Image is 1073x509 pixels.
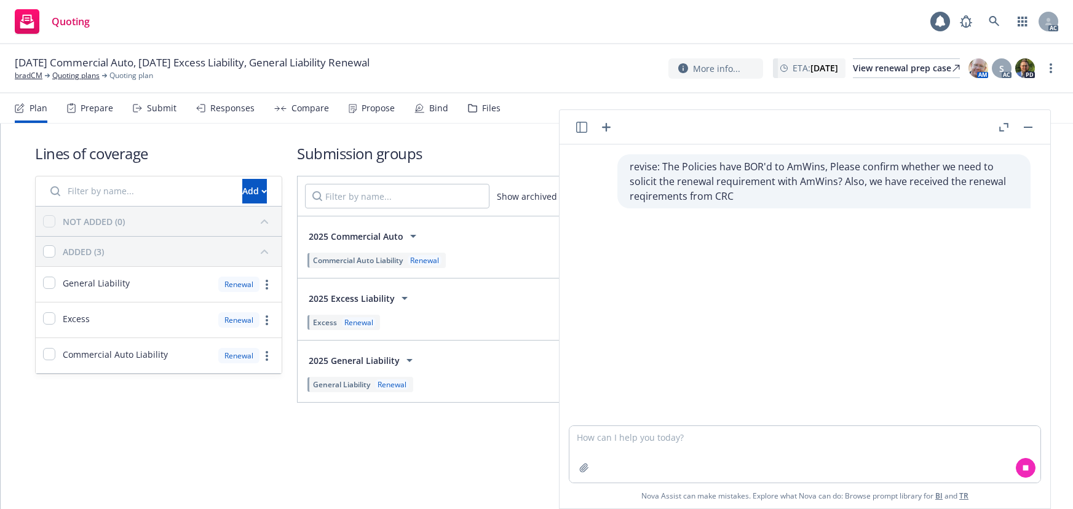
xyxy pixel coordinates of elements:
[1043,61,1058,76] a: more
[218,348,259,363] div: Renewal
[63,211,274,231] button: NOT ADDED (0)
[147,103,176,113] div: Submit
[15,55,370,70] span: [DATE] Commercial Auto, [DATE] Excess Liability, General Liability Renewal
[309,230,403,243] span: 2025 Commercial Auto
[693,62,740,75] span: More info...
[63,312,90,325] span: Excess
[982,9,1007,34] a: Search
[954,9,978,34] a: Report a Bug
[109,70,153,81] span: Quoting plan
[375,379,409,390] div: Renewal
[10,4,95,39] a: Quoting
[218,277,259,292] div: Renewal
[309,354,400,367] span: 2025 General Liability
[305,286,416,310] button: 2025 Excess Liability
[52,70,100,81] a: Quoting plans
[999,62,1004,75] span: S
[810,62,838,74] strong: [DATE]
[30,103,47,113] div: Plan
[259,349,274,363] a: more
[63,245,104,258] div: ADDED (3)
[362,103,395,113] div: Propose
[935,491,943,501] a: BI
[52,17,90,26] span: Quoting
[15,70,42,81] a: bradCM
[259,313,274,328] a: more
[63,277,130,290] span: General Liability
[853,58,960,78] a: View renewal prep case
[429,103,448,113] div: Bind
[482,103,501,113] div: Files
[297,143,1039,164] h1: Submission groups
[81,103,113,113] div: Prepare
[1015,58,1035,78] img: photo
[408,255,441,266] div: Renewal
[968,58,988,78] img: photo
[564,483,1045,508] span: Nova Assist can make mistakes. Explore what Nova can do: Browse prompt library for and
[342,317,376,328] div: Renewal
[497,190,557,203] span: Show archived
[291,103,329,113] div: Compare
[305,348,421,373] button: 2025 General Liability
[309,292,395,305] span: 2025 Excess Liability
[313,379,370,390] span: General Liability
[63,215,125,228] div: NOT ADDED (0)
[259,277,274,292] a: more
[305,224,424,248] button: 2025 Commercial Auto
[218,312,259,328] div: Renewal
[305,184,489,208] input: Filter by name...
[210,103,255,113] div: Responses
[313,255,403,266] span: Commercial Auto Liability
[630,159,1018,203] p: revise: The Policies have BOR'd to AmWins, Please confirm whether we need to solicit the renewal ...
[313,317,337,328] span: Excess
[35,143,282,164] h1: Lines of coverage
[242,179,267,203] button: Add
[668,58,763,79] button: More info...
[43,179,235,203] input: Filter by name...
[793,61,838,74] span: ETA :
[63,348,168,361] span: Commercial Auto Liability
[853,59,960,77] div: View renewal prep case
[959,491,968,501] a: TR
[63,242,274,261] button: ADDED (3)
[1010,9,1035,34] a: Switch app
